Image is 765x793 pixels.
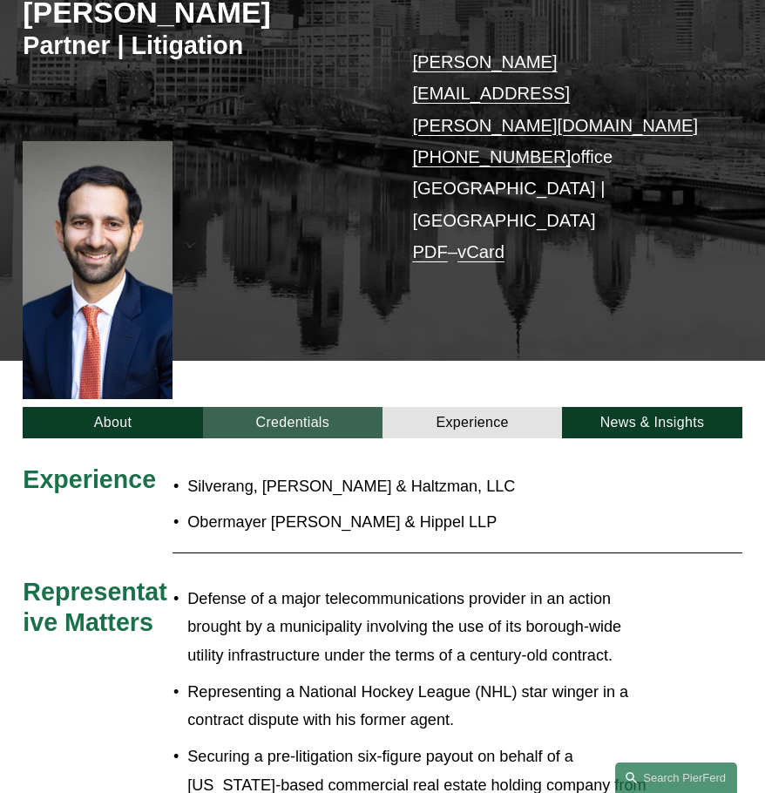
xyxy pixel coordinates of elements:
a: [PERSON_NAME][EMAIL_ADDRESS][PERSON_NAME][DOMAIN_NAME] [412,52,698,135]
p: Silverang, [PERSON_NAME] & Haltzman, LLC [187,472,652,501]
p: Defense of a major telecommunications provider in an action brought by a municipality involving t... [187,585,652,670]
a: Experience [382,407,562,437]
a: Credentials [203,407,382,437]
span: Representative Matters [23,578,166,636]
a: PDF [412,242,447,261]
a: Search this site [615,762,737,793]
h3: Partner | Litigation [23,30,382,61]
span: Experience [23,465,156,493]
a: News & Insights [562,407,741,437]
a: About [23,407,202,437]
p: office [GEOGRAPHIC_DATA] | [GEOGRAPHIC_DATA] – [412,46,712,268]
p: Representing a National Hockey League (NHL) star winger in a contract dispute with his former agent. [187,678,652,735]
a: [PHONE_NUMBER] [412,147,571,166]
p: Obermayer [PERSON_NAME] & Hippel LLP [187,508,652,537]
a: vCard [457,242,504,261]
